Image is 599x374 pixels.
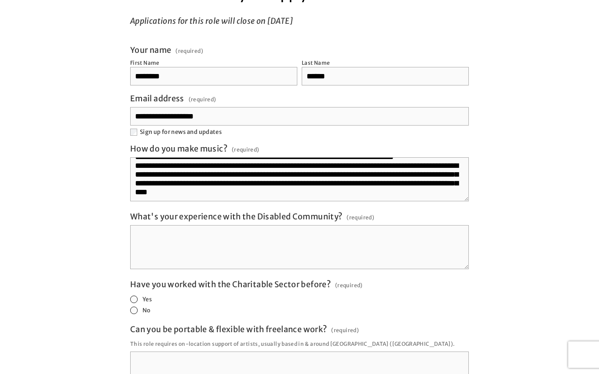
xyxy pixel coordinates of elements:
[335,279,363,291] span: (required)
[130,16,293,26] em: Applications for this role will close on [DATE]
[232,144,259,156] span: (required)
[142,307,151,314] span: No
[347,211,374,223] span: (required)
[130,144,227,154] span: How do you make music?
[130,45,171,55] span: Your name
[140,128,222,136] span: Sign up for news and updates
[142,296,152,303] span: Yes
[130,279,331,289] span: Have you worked with the Charitable Sector before?
[130,324,327,334] span: Can you be portable & flexible with freelance work?
[130,93,184,104] span: Email address
[130,338,469,350] p: This role requires on-location support of artists, usually based in & around [GEOGRAPHIC_DATA] ([...
[331,324,359,336] span: (required)
[130,59,160,66] div: First Name
[130,129,137,136] input: Sign up for news and updates
[130,211,342,222] span: What's your experience with the Disabled Community?
[189,93,216,105] span: (required)
[175,48,203,54] span: (required)
[302,59,330,66] div: Last Name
